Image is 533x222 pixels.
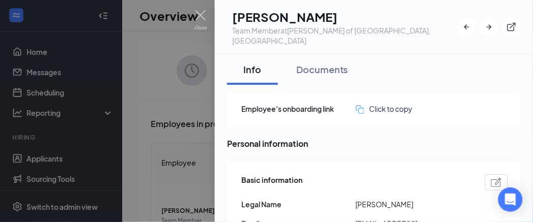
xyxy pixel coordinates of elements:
span: [PERSON_NAME] [356,199,470,210]
button: ArrowRight [480,18,498,36]
svg: ArrowRight [484,22,494,32]
div: Team Member at [PERSON_NAME] of [GEOGRAPHIC_DATA], [GEOGRAPHIC_DATA] [232,25,458,46]
button: ArrowLeftNew [458,18,476,36]
button: ExternalLink [502,18,521,36]
span: Legal Name [241,199,356,210]
span: Basic information [241,174,302,191]
div: Documents [296,63,348,76]
div: Info [237,63,268,76]
svg: ExternalLink [507,22,517,32]
h1: [PERSON_NAME] [232,8,458,25]
span: Personal information [227,137,521,150]
svg: ArrowLeftNew [462,22,472,32]
button: Click to copy [356,103,413,114]
div: Open Intercom Messenger [498,187,523,212]
span: Employee's onboarding link [241,103,356,114]
img: click-to-copy.71757273a98fde459dfc.svg [356,105,364,114]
